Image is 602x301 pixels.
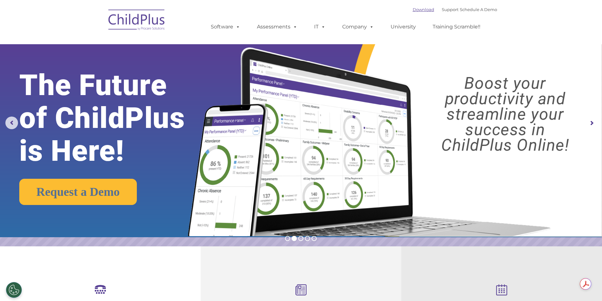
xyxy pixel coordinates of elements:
span: Last name [88,42,107,46]
font: | [413,7,497,12]
a: Software [204,21,246,33]
rs-layer: The Future of ChildPlus is Here! [19,69,211,167]
a: Assessments [251,21,304,33]
a: Company [336,21,380,33]
a: Support [442,7,459,12]
rs-layer: Boost your productivity and streamline your success in ChildPlus Online! [416,75,594,153]
a: Training Scramble!! [426,21,487,33]
a: IT [308,21,332,33]
button: Cookies Settings [6,282,22,298]
a: Request a Demo [19,179,137,205]
a: University [384,21,422,33]
img: ChildPlus by Procare Solutions [105,5,168,37]
a: Download [413,7,434,12]
span: Phone number [88,68,115,72]
a: Schedule A Demo [460,7,497,12]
